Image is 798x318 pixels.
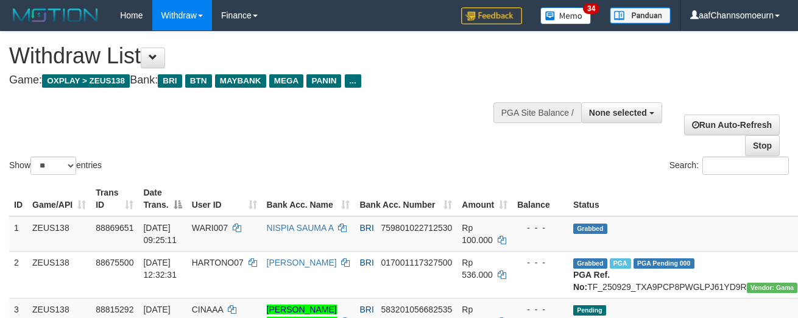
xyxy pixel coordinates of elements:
td: ZEUS138 [27,216,91,252]
button: None selected [581,102,662,123]
label: Show entries [9,157,102,175]
span: Grabbed [573,224,607,234]
span: Rp 536.000 [462,258,493,280]
span: Rp 100.000 [462,223,493,245]
span: WARI007 [192,223,228,233]
span: PANIN [306,74,341,88]
span: Pending [573,305,606,316]
span: CINAAA [192,305,223,314]
th: User ID: activate to sort column ascending [187,182,262,216]
span: [DATE] 12:32:31 [143,258,177,280]
h1: Withdraw List [9,44,520,68]
th: Balance [512,182,568,216]
th: Game/API: activate to sort column ascending [27,182,91,216]
a: NISPIA SAUMA A [267,223,334,233]
img: MOTION_logo.png [9,6,102,24]
span: 88815292 [96,305,133,314]
span: 88675500 [96,258,133,267]
img: Button%20Memo.svg [540,7,591,24]
a: Stop [745,135,780,156]
a: Run Auto-Refresh [684,115,780,135]
th: Trans ID: activate to sort column ascending [91,182,138,216]
td: 2 [9,251,27,298]
span: None selected [589,108,647,118]
th: Amount: activate to sort column ascending [457,182,512,216]
select: Showentries [30,157,76,175]
span: Copy 759801022712530 to clipboard [381,223,452,233]
span: Vendor URL: https://trx31.1velocity.biz [747,283,798,293]
img: Feedback.jpg [461,7,522,24]
h4: Game: Bank: [9,74,520,87]
div: PGA Site Balance / [493,102,581,123]
span: ... [345,74,361,88]
th: Bank Acc. Name: activate to sort column ascending [262,182,355,216]
span: OXPLAY > ZEUS138 [42,74,130,88]
div: - - - [517,303,563,316]
th: Bank Acc. Number: activate to sort column ascending [355,182,457,216]
span: [DATE] 09:25:11 [143,223,177,245]
span: Grabbed [573,258,607,269]
input: Search: [702,157,789,175]
span: BRI [158,74,182,88]
th: ID [9,182,27,216]
th: Date Trans.: activate to sort column descending [138,182,186,216]
span: Marked by aaftrukkakada [610,258,631,269]
span: PGA Pending [634,258,694,269]
td: ZEUS138 [27,251,91,298]
b: PGA Ref. No: [573,270,610,292]
label: Search: [669,157,789,175]
span: Copy 017001117327500 to clipboard [381,258,452,267]
span: Copy 583201056682535 to clipboard [381,305,452,314]
span: BRI [359,305,373,314]
span: HARTONO07 [192,258,244,267]
span: BTN [185,74,212,88]
span: MAYBANK [215,74,266,88]
span: MEGA [269,74,304,88]
div: - - - [517,256,563,269]
span: 34 [583,3,599,14]
span: BRI [359,223,373,233]
div: - - - [517,222,563,234]
span: 88869651 [96,223,133,233]
a: [PERSON_NAME] [267,258,337,267]
img: panduan.png [610,7,671,24]
span: BRI [359,258,373,267]
td: 1 [9,216,27,252]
